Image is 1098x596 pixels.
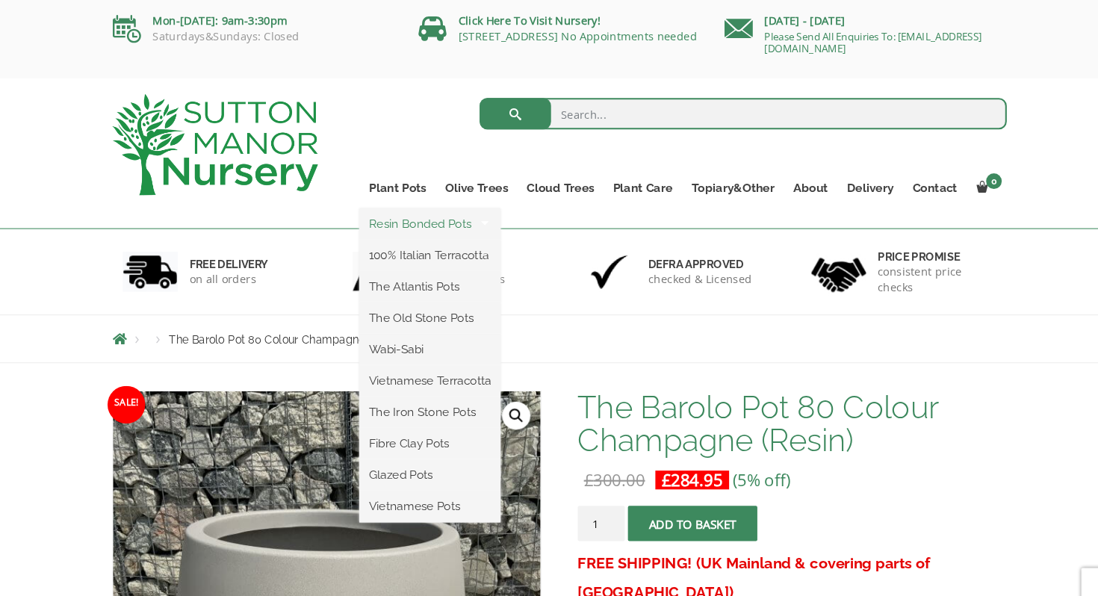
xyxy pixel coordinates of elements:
[633,245,732,258] h6: Defra approved
[744,28,951,53] a: Please Send All Enquiries To: [EMAIL_ADDRESS][DOMAIN_NAME]
[359,202,493,224] a: Resin Bonded Pots
[453,12,588,26] a: Click Here To Visit Nursery!
[123,28,392,40] p: Saturdays&Sundays: Closed
[359,471,493,493] a: Vietnamese Pots
[614,482,737,515] button: Add to basket
[359,381,493,403] a: The Iron Stone Pots
[494,382,521,409] a: View full-screen image gallery
[177,317,399,329] span: The Barolo Pot 80 Colour Champagne (Resin)
[509,169,591,190] a: Cloud Trees
[359,351,493,373] a: Vietnamese Terracotta
[196,245,271,258] h6: FREE DELIVERY
[666,169,763,190] a: Topiary&Other
[566,523,975,578] h3: FREE SHIPPING! (UK Mainland & covering parts of [GEOGRAPHIC_DATA])
[119,367,155,403] span: Sale!
[763,169,813,190] a: About
[566,482,611,515] input: Product quantity
[123,90,319,186] img: logo
[789,236,841,282] img: 4.jpg
[359,321,493,344] a: Wabi-Sabi
[431,169,509,190] a: Olive Trees
[359,169,431,190] a: Plant Pots
[633,258,732,273] p: checked & Licensed
[359,232,493,254] a: 100% Italian Terracotta
[359,291,493,314] a: The Old Stone Pots
[359,261,493,284] a: The Atlantis Pots
[570,240,622,278] img: 3.jpg
[473,93,976,123] input: Search...
[852,251,966,281] p: consistent price checks
[133,240,185,278] img: 1.jpg
[359,441,493,463] a: Glazed Pots
[955,165,970,180] span: 0
[352,240,404,278] img: 2.jpg
[591,169,666,190] a: Plant Care
[646,447,704,468] bdi: 284.95
[572,447,581,468] span: £
[813,169,876,190] a: Delivery
[359,411,493,433] a: Fibre Clay Pots
[937,169,975,190] a: 0
[572,447,630,468] bdi: 300.00
[453,27,680,41] a: [STREET_ADDRESS] No Appointments needed
[123,317,975,329] nav: Breadcrumbs
[876,169,937,190] a: Contact
[196,258,271,273] p: on all orders
[123,10,392,28] p: Mon-[DATE]: 9am-3:30pm
[852,238,966,251] h6: Price promise
[706,10,975,28] p: [DATE] - [DATE]
[566,372,975,435] h1: The Barolo Pot 80 Colour Champagne (Resin)
[714,447,769,468] span: (5% off)
[646,447,655,468] span: £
